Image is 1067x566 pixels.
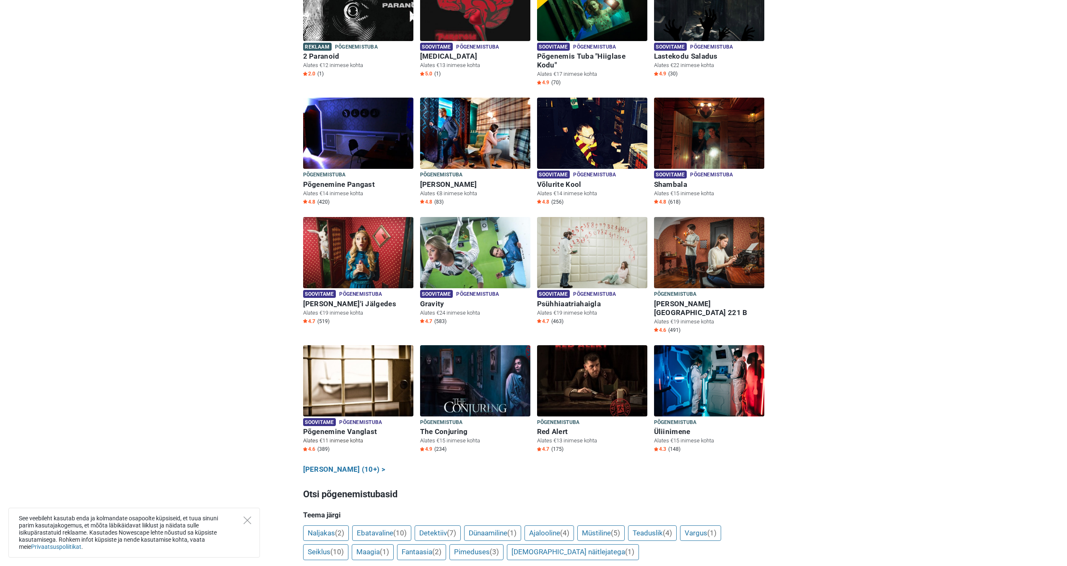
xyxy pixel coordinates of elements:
h6: Põgenemis Tuba "Hiiglase Kodu" [537,52,647,70]
span: (1) [380,548,389,556]
span: 5.0 [420,70,432,77]
a: Ajalooline(4) [524,525,574,541]
a: Ebatavaline(10) [352,525,411,541]
p: Alates €22 inimese kohta [654,62,764,69]
h6: [PERSON_NAME]'i Jälgedes [303,300,413,308]
span: Põgenemistuba [690,171,733,180]
span: (3) [490,548,499,556]
span: 4.8 [537,199,549,205]
img: Star [420,447,424,451]
a: Dünaamiline(1) [464,525,521,541]
img: Gravity [420,217,530,288]
span: Põgenemistuba [654,290,697,299]
span: Soovitame [537,290,570,298]
span: Põgenemistuba [573,290,616,299]
span: 4.8 [420,199,432,205]
h6: Põgenemine Pangast [303,180,413,189]
a: Fantaasia(2) [397,544,446,560]
span: (420) [317,199,330,205]
img: Star [303,319,307,323]
span: 2.0 [303,70,315,77]
img: Põgenemine Vanglast [303,345,413,416]
img: Star [303,72,307,76]
img: Star [537,447,541,451]
span: (2) [335,529,344,537]
span: Põgenemistuba [690,43,733,52]
img: Star [420,319,424,323]
span: (148) [668,446,680,452]
img: Võlurite Kool [537,98,647,169]
span: (519) [317,318,330,325]
a: [PERSON_NAME] (10+) > [303,464,386,475]
img: Alice'i Jälgedes [303,217,413,288]
p: Alates €15 inimese kohta [654,190,764,197]
img: Star [420,72,424,76]
h6: Võlurite Kool [537,180,647,189]
img: Baker Street 221 B [654,217,764,288]
span: 4.9 [420,446,432,452]
h6: Lastekodu Saladus [654,52,764,61]
span: Põgenemistuba [537,418,580,427]
span: (1) [317,70,324,77]
img: Star [654,72,658,76]
span: (256) [551,199,563,205]
span: 4.7 [420,318,432,325]
span: 4.7 [537,318,549,325]
h6: [PERSON_NAME][GEOGRAPHIC_DATA] 221 B [654,300,764,317]
a: [DEMOGRAPHIC_DATA] näitlejatega(1) [507,544,639,560]
img: Red Alert [537,345,647,416]
a: Privaatsuspoliitikat [31,543,81,550]
img: Star [654,447,658,451]
span: 4.7 [537,446,549,452]
img: Sherlock Holmes [420,98,530,169]
span: (491) [668,327,680,333]
span: (70) [551,79,561,86]
span: Soovitame [537,171,570,178]
span: Põgenemistuba [303,171,346,180]
a: Üliinimene Põgenemistuba Üliinimene Alates €15 inimese kohta Star4.3 (148) [654,345,764,455]
span: Põgenemistuba [339,418,382,427]
span: (618) [668,199,680,205]
span: (389) [317,446,330,452]
a: Seiklus(10) [303,544,348,560]
h6: [MEDICAL_DATA] [420,52,530,61]
p: Alates €19 inimese kohta [537,309,647,317]
p: Alates €13 inimese kohta [420,62,530,69]
span: Soovitame [420,43,453,51]
p: Alates €13 inimese kohta [537,437,647,445]
span: Soovitame [303,418,336,426]
img: Psühhiaatriahaigla [537,217,647,288]
span: (5) [611,529,620,537]
p: Alates €12 inimese kohta [303,62,413,69]
span: Põgenemistuba [335,43,378,52]
span: Põgenemistuba [573,43,616,52]
p: Alates €19 inimese kohta [303,309,413,317]
span: Põgenemistuba [654,418,697,427]
a: Maagia(1) [352,544,394,560]
a: Vargus(1) [680,525,721,541]
h6: Psühhiaatriahaigla [537,300,647,308]
span: Põgenemistuba [456,43,499,52]
span: (463) [551,318,563,325]
h6: Shambala [654,180,764,189]
img: Star [420,199,424,204]
p: Alates €15 inimese kohta [654,437,764,445]
span: (83) [434,199,444,205]
span: 4.6 [303,446,315,452]
span: Soovitame [303,290,336,298]
span: (1) [707,529,717,537]
img: Star [654,328,658,332]
h6: Gravity [420,300,530,308]
span: (10) [393,529,407,537]
img: Shambala [654,98,764,169]
span: (4) [663,529,672,537]
p: Alates €14 inimese kohta [303,190,413,197]
span: 4.8 [654,199,666,205]
p: Alates €24 inimese kohta [420,309,530,317]
span: (30) [668,70,678,77]
img: Star [537,80,541,85]
span: Reklaam [303,43,332,51]
h6: Üliinimene [654,427,764,436]
a: The Conjuring Põgenemistuba The Conjuring Alates €15 inimese kohta Star4.9 (234) [420,345,530,455]
span: Põgenemistuba [456,290,499,299]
